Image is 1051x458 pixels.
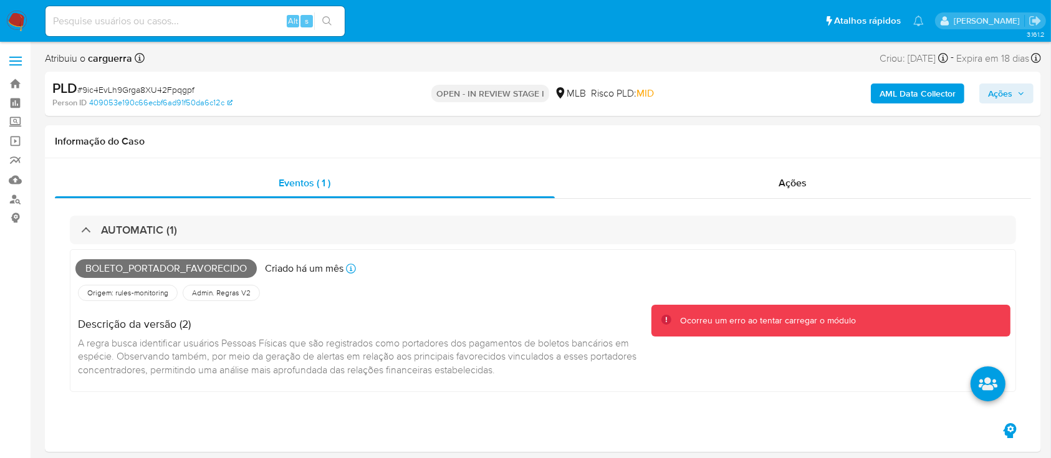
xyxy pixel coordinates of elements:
[1029,14,1042,27] a: Sair
[305,15,309,27] span: s
[75,259,257,278] span: Boleto_portador_favorecido
[70,216,1016,244] div: AUTOMATIC (1)
[954,15,1024,27] p: carlos.guerra@mercadopago.com.br
[101,223,177,237] h3: AUTOMATIC (1)
[45,52,132,65] span: Atribuiu o
[52,97,87,108] b: Person ID
[52,78,77,98] b: PLD
[89,97,233,108] a: 409053e190c66ecbf6ad91f50da6c12c
[988,83,1012,103] span: Ações
[265,262,343,275] p: Criado há um mês
[913,16,924,26] a: Notificações
[55,135,1031,148] h1: Informação do Caso
[956,52,1029,65] span: Expira em 18 dias
[191,288,252,298] span: Admin. Regras V2
[78,317,641,331] h4: Descrição da versão (2)
[871,83,964,103] button: AML Data Collector
[86,288,170,298] span: Origem: rules-monitoring
[77,83,194,96] span: # 9ic4EvLh9Grga8XU42Fpqgpf
[591,87,654,100] span: Risco PLD:
[680,315,856,327] div: Ocorreu um erro ao tentar carregar o módulo
[431,85,549,102] p: OPEN - IN REVIEW STAGE I
[834,14,901,27] span: Atalhos rápidos
[554,87,586,100] div: MLB
[78,336,639,376] span: A regra busca identificar usuários Pessoas Físicas que são registrados como portadores dos pagame...
[279,176,331,190] span: Eventos ( 1 )
[46,13,345,29] input: Pesquise usuários ou casos...
[951,50,954,67] span: -
[779,176,807,190] span: Ações
[880,50,948,67] div: Criou: [DATE]
[314,12,340,30] button: search-icon
[880,83,956,103] b: AML Data Collector
[288,15,298,27] span: Alt
[636,86,654,100] span: MID
[85,51,132,65] b: carguerra
[979,83,1034,103] button: Ações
